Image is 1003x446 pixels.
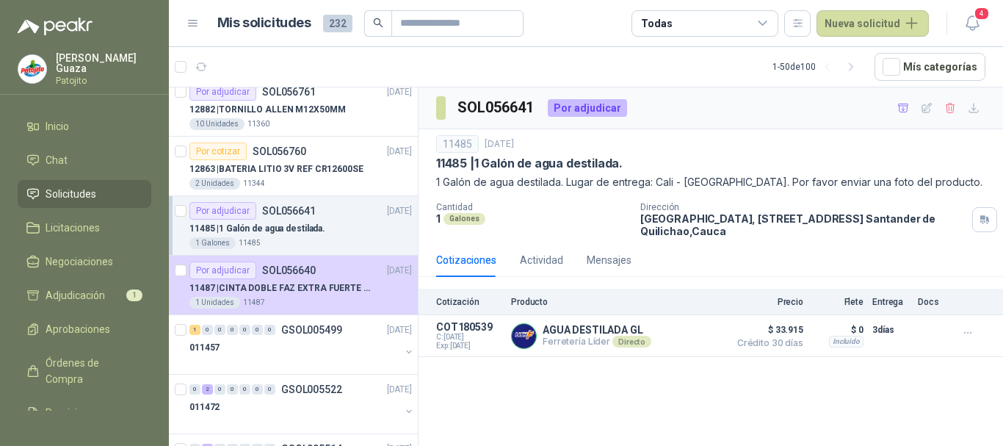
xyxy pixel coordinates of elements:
[46,220,100,236] span: Licitaciones
[18,281,151,309] a: Adjudicación1
[189,162,363,176] p: 12863 | BATERIA LITIO 3V REF CR12600SE
[959,10,985,37] button: 4
[512,324,536,348] img: Company Logo
[443,213,485,225] div: Galones
[548,99,627,117] div: Por adjudicar
[543,336,651,348] p: Ferretería Líder
[436,252,496,268] div: Cotizaciones
[169,137,418,196] a: Por cotizarSOL056760[DATE] 12863 |BATERIA LITIO 3V REF CR12600SE2 Unidades11344
[169,196,418,256] a: Por adjudicarSOL056641[DATE] 11485 |1 Galón de agua destilada.1 Galones11485
[387,85,412,99] p: [DATE]
[189,341,220,355] p: 011457
[169,77,418,137] a: Por adjudicarSOL056761[DATE] 12882 |TORNILLO ALLEN M12X50MM10 Unidades11360
[189,325,200,335] div: 1
[189,143,247,160] div: Por cotizar
[730,339,803,348] span: Crédito 30 días
[189,83,256,101] div: Por adjudicar
[239,384,250,395] div: 0
[974,7,990,21] span: 4
[872,321,909,339] p: 3 días
[189,103,345,117] p: 12882 | TORNILLO ALLEN M12X50MM
[18,214,151,242] a: Licitaciones
[18,55,46,83] img: Company Logo
[436,174,985,190] p: 1 Galón de agua destilada. Lugar de entrega: Cali - [GEOGRAPHIC_DATA]. Por favor enviar una foto ...
[227,384,238,395] div: 0
[387,383,412,397] p: [DATE]
[46,287,105,303] span: Adjudicación
[812,321,863,339] p: $ 0
[436,342,502,350] span: Exp: [DATE]
[436,333,502,342] span: C: [DATE]
[436,202,629,212] p: Cantidad
[641,15,672,32] div: Todas
[436,212,441,225] p: 1
[202,325,213,335] div: 0
[262,265,316,276] p: SOL056640
[262,87,316,97] p: SOL056761
[640,202,966,212] p: Dirección
[436,321,502,333] p: COT180539
[872,297,909,307] p: Entrega
[243,297,265,309] p: 11487
[511,297,721,307] p: Producto
[239,237,261,249] p: 11485
[485,137,514,151] p: [DATE]
[816,10,929,37] button: Nueva solicitud
[772,55,863,79] div: 1 - 50 de 100
[730,321,803,339] span: $ 33.915
[543,324,651,336] p: AGUA DESTILADA GL
[126,289,142,301] span: 1
[520,252,563,268] div: Actividad
[46,321,110,337] span: Aprobaciones
[373,18,383,28] span: search
[189,237,236,249] div: 1 Galones
[189,222,325,236] p: 11485 | 1 Galón de agua destilada.
[189,400,220,414] p: 011472
[189,118,245,130] div: 10 Unidades
[189,297,240,309] div: 1 Unidades
[239,325,250,335] div: 0
[46,152,68,168] span: Chat
[612,336,651,348] div: Directo
[829,336,863,348] div: Incluido
[18,180,151,208] a: Solicitudes
[18,248,151,276] a: Negociaciones
[189,262,256,279] div: Por adjudicar
[323,15,352,32] span: 232
[264,325,275,335] div: 0
[436,156,623,171] p: 11485 | 1 Galón de agua destilada.
[18,18,93,35] img: Logo peakr
[189,381,415,428] a: 0 2 0 0 0 0 0 GSOL005522[DATE] 011472
[457,96,536,119] h3: SOL056641
[247,118,269,130] p: 11360
[640,212,966,237] p: [GEOGRAPHIC_DATA], [STREET_ADDRESS] Santander de Quilichao , Cauca
[18,399,151,427] a: Remisiones
[169,256,418,315] a: Por adjudicarSOL056640[DATE] 11487 |CINTA DOBLE FAZ EXTRA FUERTE MARCA:3M1 Unidades11487
[436,297,502,307] p: Cotización
[281,384,342,395] p: GSOL005522
[189,384,200,395] div: 0
[281,325,342,335] p: GSOL005499
[387,323,412,337] p: [DATE]
[875,53,985,81] button: Mís categorías
[189,202,256,220] div: Por adjudicar
[46,118,69,134] span: Inicio
[18,315,151,343] a: Aprobaciones
[227,325,238,335] div: 0
[812,297,863,307] p: Flete
[46,355,137,387] span: Órdenes de Compra
[18,146,151,174] a: Chat
[214,325,225,335] div: 0
[253,146,306,157] p: SOL056760
[587,252,631,268] div: Mensajes
[217,12,311,34] h1: Mis solicitudes
[46,186,96,202] span: Solicitudes
[46,253,113,270] span: Negociaciones
[18,349,151,393] a: Órdenes de Compra
[436,135,479,153] div: 11485
[387,145,412,159] p: [DATE]
[189,281,372,295] p: 11487 | CINTA DOBLE FAZ EXTRA FUERTE MARCA:3M
[387,264,412,278] p: [DATE]
[189,178,240,190] div: 2 Unidades
[262,206,316,216] p: SOL056641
